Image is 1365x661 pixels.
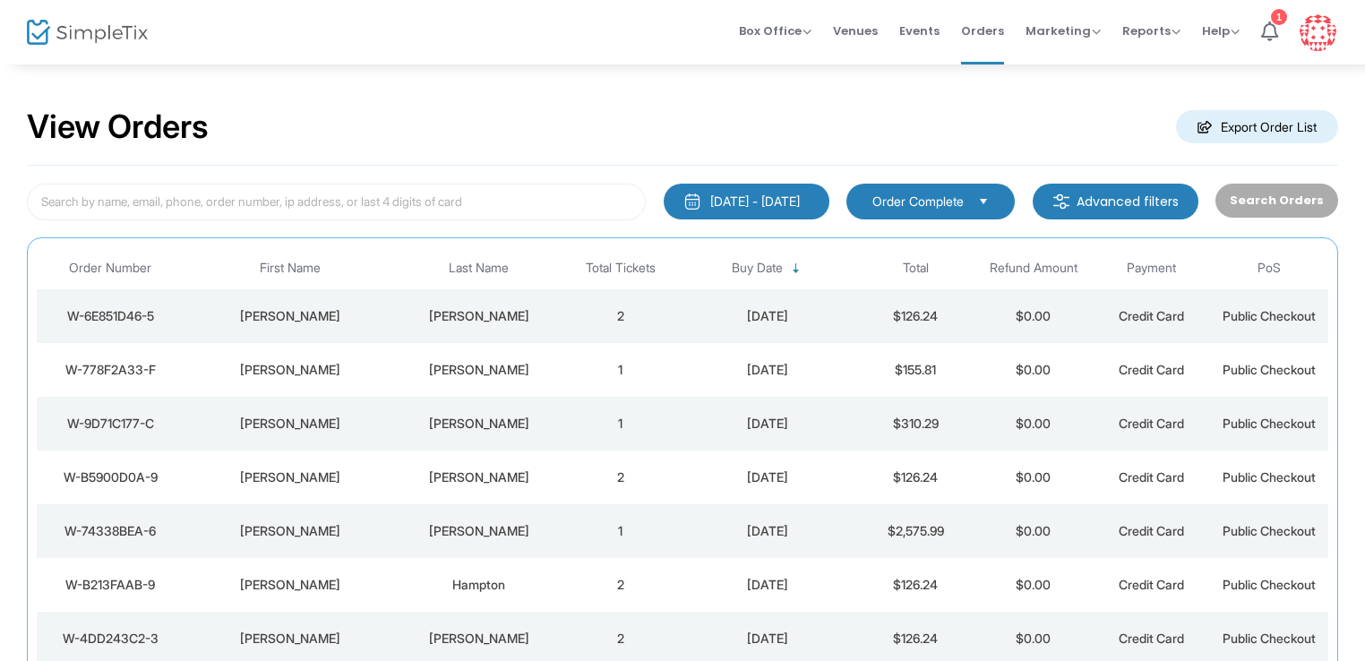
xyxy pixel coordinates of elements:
img: filter [1052,193,1070,210]
span: Credit Card [1119,469,1184,485]
span: Orders [961,8,1004,54]
div: Melissia [189,576,392,594]
span: Order Number [69,261,151,276]
div: JAMIE KAY [189,630,392,648]
td: $2,575.99 [856,504,974,558]
span: Buy Date [732,261,783,276]
div: W-4DD243C2-3 [41,630,180,648]
h2: View Orders [27,107,209,147]
span: Credit Card [1119,523,1184,538]
th: Refund Amount [974,247,1093,289]
span: First Name [260,261,321,276]
div: 8/15/2025 [684,522,853,540]
div: Michael [189,307,392,325]
span: Credit Card [1119,416,1184,431]
td: $0.00 [974,558,1093,612]
div: 1 [1271,9,1287,25]
div: 8/21/2025 [684,307,853,325]
td: $155.81 [856,343,974,397]
div: Hampton [401,576,557,594]
span: Public Checkout [1223,362,1316,377]
img: monthly [683,193,701,210]
div: W-778F2A33-F [41,361,180,379]
div: 8/13/2025 [684,630,853,648]
td: $310.29 [856,397,974,451]
div: W-B213FAAB-9 [41,576,180,594]
div: Nichole [189,468,392,486]
div: 8/18/2025 [684,415,853,433]
td: $0.00 [974,451,1093,504]
span: Venues [833,8,878,54]
button: [DATE] - [DATE] [664,184,829,219]
m-button: Advanced filters [1033,184,1198,219]
div: 8/20/2025 [684,361,853,379]
td: 2 [562,558,680,612]
button: Select [971,192,996,211]
span: Reports [1122,22,1180,39]
span: Credit Card [1119,308,1184,323]
div: 8/15/2025 [684,576,853,594]
div: Jessica [189,522,392,540]
span: Public Checkout [1223,469,1316,485]
span: Credit Card [1119,631,1184,646]
td: $0.00 [974,289,1093,343]
td: 1 [562,397,680,451]
div: MCCABE [401,630,557,648]
span: Box Office [739,22,811,39]
div: Souza [401,468,557,486]
th: Total [856,247,974,289]
span: Marketing [1026,22,1101,39]
td: 2 [562,289,680,343]
div: Rachel [189,415,392,433]
span: Events [899,8,940,54]
span: Public Checkout [1223,416,1316,431]
div: Teresa [189,361,392,379]
span: Payment [1127,261,1176,276]
span: Public Checkout [1223,577,1316,592]
span: Help [1202,22,1240,39]
div: Williams [401,307,557,325]
td: $126.24 [856,558,974,612]
span: Order Complete [872,193,964,210]
span: Public Checkout [1223,523,1316,538]
td: $0.00 [974,343,1093,397]
div: W-6E851D46-5 [41,307,180,325]
div: W-9D71C177-C [41,415,180,433]
td: $126.24 [856,451,974,504]
td: $126.24 [856,289,974,343]
span: Public Checkout [1223,308,1316,323]
span: Credit Card [1119,577,1184,592]
div: Butler [401,361,557,379]
td: $0.00 [974,504,1093,558]
span: Last Name [449,261,509,276]
span: Credit Card [1119,362,1184,377]
input: Search by name, email, phone, order number, ip address, or last 4 digits of card [27,184,646,220]
td: 1 [562,343,680,397]
td: 2 [562,451,680,504]
div: [DATE] - [DATE] [710,193,800,210]
span: PoS [1258,261,1281,276]
th: Total Tickets [562,247,680,289]
span: Sortable [789,262,803,276]
td: $0.00 [974,397,1093,451]
div: 8/16/2025 [684,468,853,486]
div: W-B5900D0A-9 [41,468,180,486]
td: 1 [562,504,680,558]
div: W-74338BEA-6 [41,522,180,540]
div: Strickland [401,522,557,540]
m-button: Export Order List [1176,110,1338,143]
div: Wren [401,415,557,433]
span: Public Checkout [1223,631,1316,646]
